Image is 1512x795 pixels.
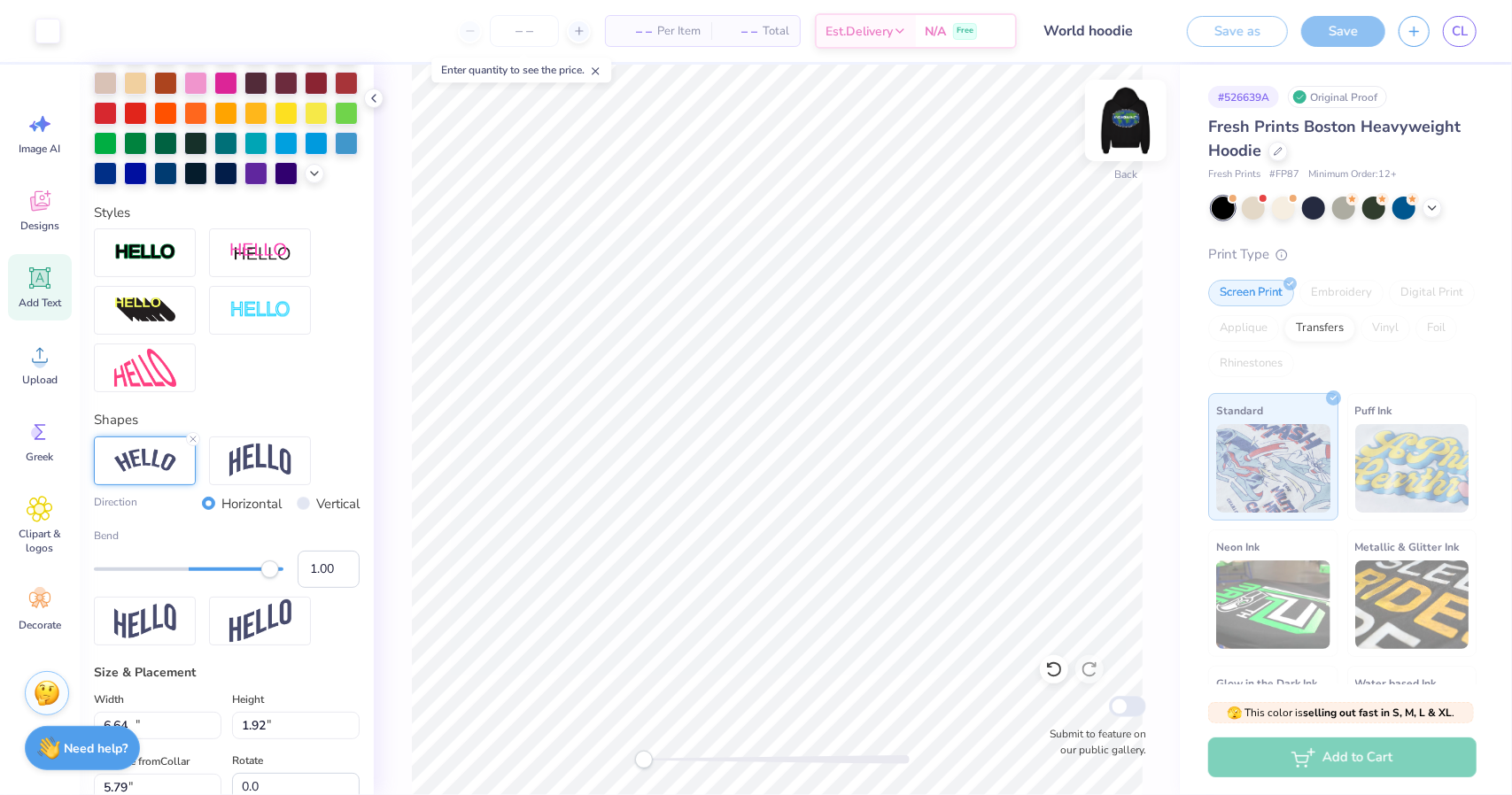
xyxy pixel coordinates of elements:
[1355,537,1460,556] span: Metallic & Glitter Ink
[94,203,130,223] label: Styles
[1452,21,1468,42] span: CL
[1355,674,1437,692] span: Water based Ink
[1090,85,1161,156] img: Back
[222,494,283,514] label: Horizontal
[1030,13,1160,49] input: Untitled Design
[229,599,291,643] img: Rise
[229,300,291,320] img: Negative Space
[1361,315,1410,342] div: Vinyl
[1208,351,1294,377] div: Rhinestones
[722,22,757,41] span: – –
[657,22,701,41] span: Per Item
[229,242,291,264] img: Shadow
[114,449,176,473] img: Arc
[1216,537,1260,556] span: Neon Ink
[1355,560,1469,649] img: Metallic & Glitter Ink
[232,689,264,710] label: Height
[20,219,59,233] span: Designs
[94,751,190,772] label: Distance from Collar
[1216,401,1263,420] span: Standard
[1216,674,1317,692] span: Glow in the Dark Ink
[1114,167,1137,183] div: Back
[1040,726,1146,758] label: Submit to feature on our public gallery.
[1299,280,1384,306] div: Embroidery
[1216,560,1330,649] img: Neon Ink
[1269,167,1299,182] span: # FP87
[1284,315,1355,342] div: Transfers
[1208,280,1294,306] div: Screen Print
[1355,401,1392,420] span: Puff Ink
[957,25,973,37] span: Free
[925,22,946,41] span: N/A
[19,296,61,310] span: Add Text
[1208,116,1461,161] span: Fresh Prints Boston Heavyweight Hoodie
[114,243,176,263] img: Stroke
[1208,315,1279,342] div: Applique
[1389,280,1475,306] div: Digital Print
[11,527,69,555] span: Clipart & logos
[316,494,360,514] label: Vertical
[114,349,176,387] img: Free Distort
[229,444,291,477] img: Arch
[1208,167,1260,182] span: Fresh Prints
[490,15,559,47] input: – –
[1415,315,1457,342] div: Foil
[22,373,58,387] span: Upload
[431,58,611,82] div: Enter quantity to see the price.
[1304,706,1453,720] strong: selling out fast in S, M, L & XL
[1443,16,1477,47] a: CL
[1208,86,1279,108] div: # 526639A
[114,297,176,325] img: 3D Illusion
[261,560,279,578] div: Accessibility label
[94,494,137,514] label: Direction
[1288,86,1387,108] div: Original Proof
[232,750,263,771] label: Rotate
[94,689,124,710] label: Width
[1208,244,1477,265] div: Print Type
[114,604,176,638] img: Flag
[1355,424,1469,513] img: Puff Ink
[94,528,360,544] label: Bend
[19,142,61,156] span: Image AI
[1308,167,1397,182] span: Minimum Order: 12 +
[65,740,128,757] strong: Need help?
[826,22,893,41] span: Est. Delivery
[1228,705,1243,722] span: 🫣
[1216,424,1330,513] img: Standard
[94,410,138,430] label: Shapes
[763,22,789,41] span: Total
[635,751,653,768] div: Accessibility label
[1228,705,1455,721] span: This color is .
[94,663,360,682] div: Size & Placement
[19,618,61,632] span: Decorate
[27,450,54,464] span: Greek
[616,22,652,41] span: – –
